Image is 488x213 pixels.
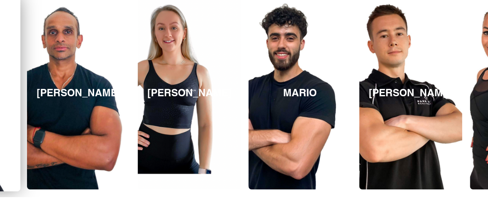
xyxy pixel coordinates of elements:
h3: [PERSON_NAME] [369,87,453,99]
h3: [PERSON_NAME] [37,87,121,99]
h3: MARIO [283,87,317,99]
h3: [PERSON_NAME] [147,87,231,99]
